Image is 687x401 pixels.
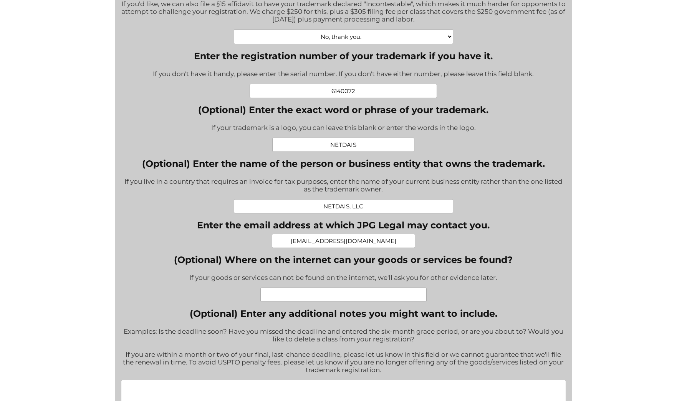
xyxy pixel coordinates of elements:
[174,254,513,265] label: (Optional) Where on the internet can your goods or services be found?
[153,65,534,84] div: If you don't have it handy, please enter the serial number. If you don't have either number, plea...
[197,220,490,231] label: Enter the email address at which JPG Legal may contact you.
[153,50,534,62] label: Enter the registration number of your trademark if you have it.
[121,308,566,319] label: (Optional) Enter any additional notes you might want to include.
[121,323,566,380] div: Examples: Is the deadline soon? Have you missed the deadline and entered the six-month grace peri...
[198,104,488,115] label: (Optional) Enter the exact word or phrase of your trademark.
[174,269,513,288] div: If your goods or services can not be found on the internet, we'll ask you for other evidence later.
[198,119,488,138] div: If your trademark is a logo, you can leave this blank or enter the words in the logo.
[121,158,566,169] label: (Optional) Enter the name of the person or business entity that owns the trademark.
[121,173,566,199] div: If you live in a country that requires an invoice for tax purposes, enter the name of your curren...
